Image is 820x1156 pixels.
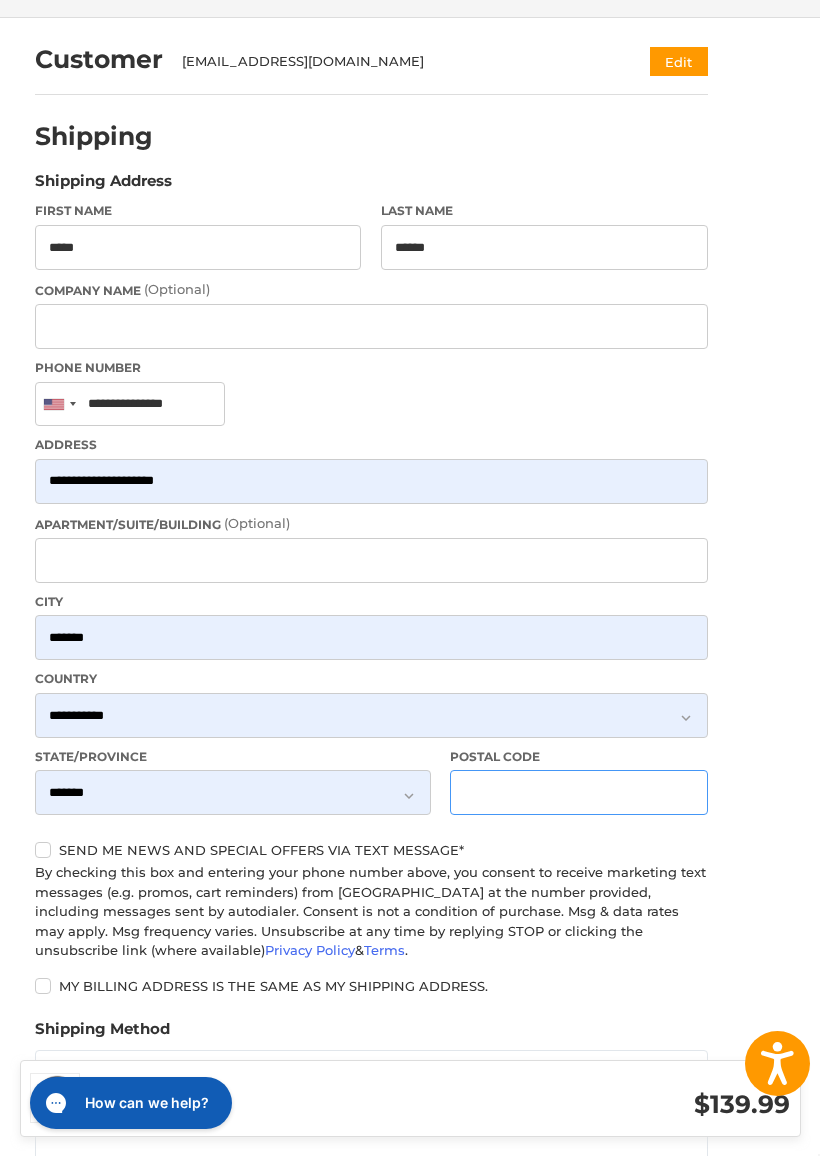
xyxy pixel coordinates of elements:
h3: $139.99 [445,1089,790,1120]
a: Privacy Policy [265,942,355,958]
label: Address [35,436,708,454]
div: By checking this box and entering your phone number above, you consent to receive marketing text ... [35,863,708,961]
small: (Optional) [224,515,290,531]
h2: Shipping [35,121,153,152]
label: Apartment/Suite/Building [35,514,708,534]
legend: Shipping Method [35,1018,170,1050]
a: Terms [364,942,405,958]
h2: Customer [35,44,163,75]
div: [EMAIL_ADDRESS][DOMAIN_NAME] [182,52,611,72]
small: (Optional) [144,281,210,297]
legend: Shipping Address [35,170,172,202]
iframe: Gorgias live chat messenger [20,1070,238,1136]
label: Phone Number [35,359,708,377]
label: Company Name [35,280,708,300]
label: My billing address is the same as my shipping address. [35,978,708,994]
label: City [35,593,708,611]
div: United States: +1 [36,383,82,426]
label: Last Name [381,202,708,220]
label: First Name [35,202,362,220]
label: Postal Code [450,748,708,766]
button: Edit [650,47,708,76]
h3: 1 Item [100,1084,445,1107]
label: Send me news and special offers via text message* [35,842,708,858]
label: State/Province [35,748,431,766]
label: Country [35,670,708,688]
